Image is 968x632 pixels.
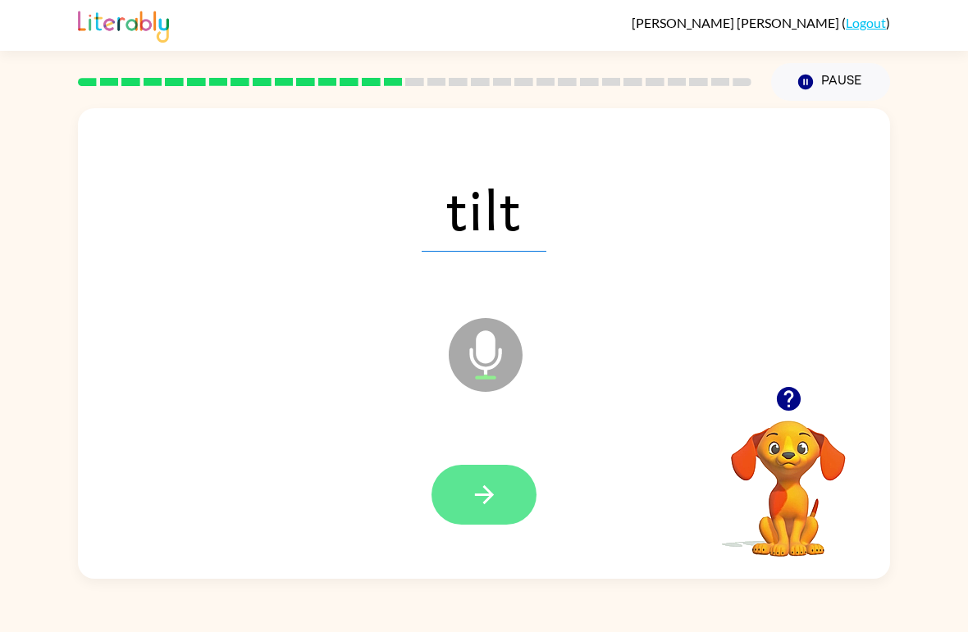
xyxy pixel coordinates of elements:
span: [PERSON_NAME] [PERSON_NAME] [632,15,842,30]
a: Logout [846,15,886,30]
div: ( ) [632,15,890,30]
span: tilt [422,166,546,252]
button: Pause [771,63,890,101]
img: Literably [78,7,169,43]
video: Your browser must support playing .mp4 files to use Literably. Please try using another browser. [706,395,870,559]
